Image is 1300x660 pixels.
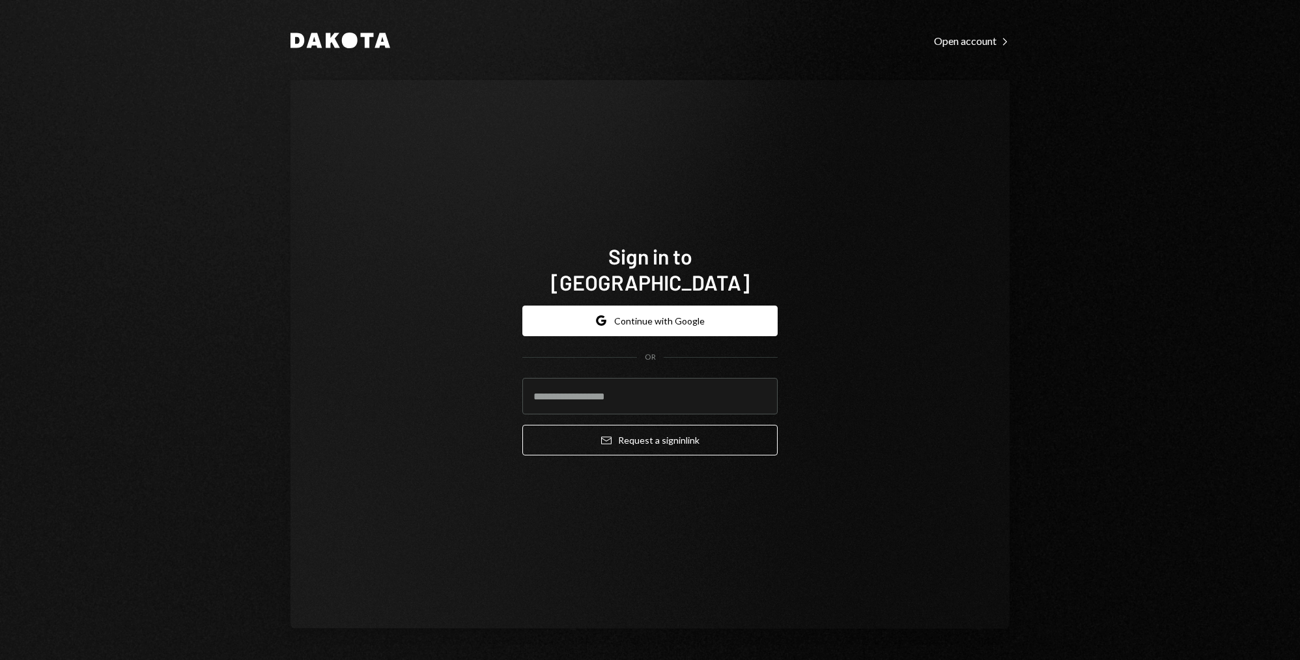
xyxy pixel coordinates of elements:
h1: Sign in to [GEOGRAPHIC_DATA] [522,243,778,295]
button: Request a signinlink [522,425,778,455]
button: Continue with Google [522,306,778,336]
a: Open account [934,33,1010,48]
div: Open account [934,35,1010,48]
div: OR [645,352,656,363]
